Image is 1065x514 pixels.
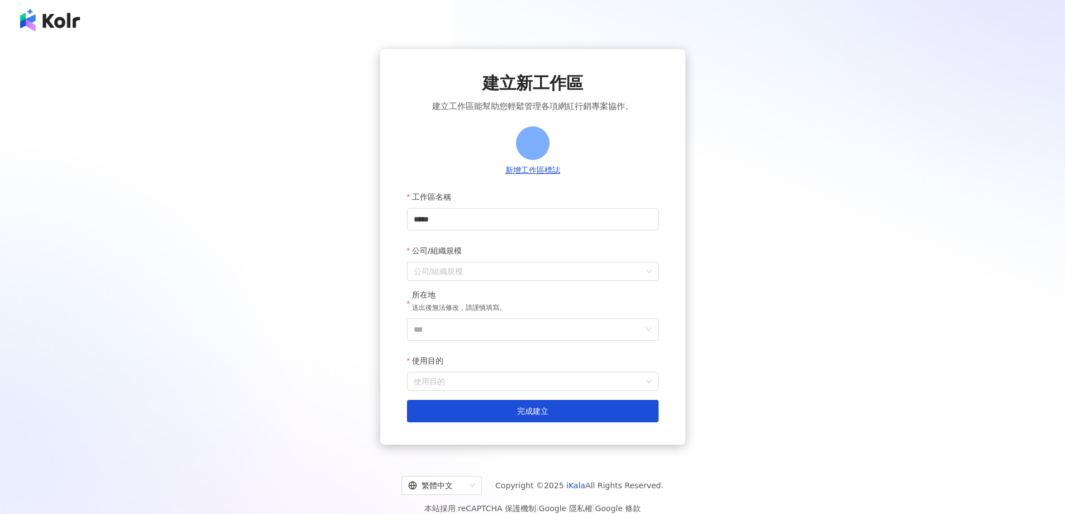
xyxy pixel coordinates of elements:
span: 建立新工作區 [482,72,583,95]
button: 新增工作區標誌 [502,164,564,177]
img: logo [20,9,80,31]
span: Copyright © 2025 All Rights Reserved. [495,479,664,492]
div: 所在地 [412,290,506,301]
label: 工作區名稱 [407,186,460,208]
span: 建立工作區能幫助您輕鬆管理各項網紅行銷專案協作。 [432,100,633,113]
span: 完成建立 [517,407,548,416]
div: 繁體中文 [408,477,465,494]
span: | [593,504,595,513]
input: 工作區名稱 [407,208,659,230]
label: 公司/組織規模 [407,239,470,262]
label: 使用目的 [407,350,452,372]
a: Google 條款 [595,504,641,513]
button: 完成建立 [407,400,659,422]
p: 送出後無法修改，請謹慎填寫。 [412,303,506,314]
a: iKala [566,481,585,490]
a: Google 隱私權 [539,504,593,513]
span: down [645,326,652,333]
span: | [536,504,539,513]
